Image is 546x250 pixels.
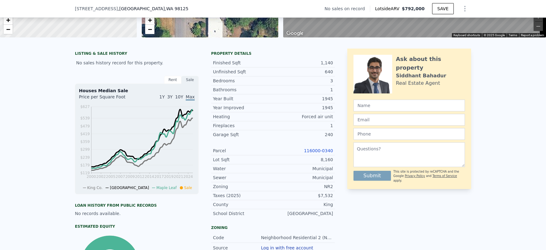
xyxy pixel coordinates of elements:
div: Bedrooms [213,78,273,84]
span: 3Y [167,94,172,99]
div: Price per Square Foot [79,94,137,104]
div: NR2 [273,183,333,190]
div: 1945 [273,96,333,102]
div: 1945 [273,105,333,111]
div: County [213,201,273,208]
div: $7,532 [273,192,333,199]
tspan: $539 [80,116,90,120]
tspan: $359 [80,140,90,144]
div: Year Built [213,96,273,102]
tspan: 2007 [116,175,125,179]
div: Year Improved [213,105,273,111]
div: Sewer [213,175,273,181]
div: No records available. [75,210,199,217]
tspan: 2005 [106,175,115,179]
div: Fireplaces [213,123,273,129]
span: + [148,16,152,24]
tspan: $479 [80,124,90,128]
tspan: $299 [80,147,90,152]
div: Forced air unit [273,114,333,120]
div: Siddhant Bahadur [396,72,446,80]
div: Taxes (2025) [213,192,273,199]
div: No sales on record [325,6,370,12]
span: King Co. [87,186,103,190]
img: Google [285,29,305,37]
span: 10Y [175,94,183,99]
a: Zoom in [145,15,154,25]
span: Maple Leaf [156,186,176,190]
input: Phone [353,128,465,140]
tspan: 2019 [164,175,174,179]
div: School District [213,210,273,217]
div: Neighborhood Residential 2 (NR2) [261,235,333,241]
input: Name [353,100,465,111]
div: Ask about this property [396,55,465,72]
div: [GEOGRAPHIC_DATA] [273,210,333,217]
tspan: 2002 [96,175,106,179]
tspan: 2012 [135,175,145,179]
span: − [6,25,10,33]
div: Lot Sqft [213,157,273,163]
div: Municipal [273,175,333,181]
span: , [GEOGRAPHIC_DATA] [118,6,188,12]
div: 240 [273,131,333,138]
a: Zoom out [145,25,154,34]
div: Bathrooms [213,87,273,93]
span: + [6,16,10,24]
tspan: $239 [80,155,90,160]
a: Terms [509,33,517,37]
div: Loan history from public records [75,203,199,208]
tspan: 2009 [125,175,135,179]
a: Zoom in [3,15,13,25]
tspan: $119 [80,171,90,175]
span: − [148,25,152,33]
div: Parcel [213,148,273,154]
div: Zoning [213,183,273,190]
span: [STREET_ADDRESS] [75,6,118,12]
div: Rent [164,76,181,84]
tspan: $179 [80,163,90,167]
tspan: $419 [80,132,90,136]
input: Email [353,114,465,126]
div: Finished Sqft [213,60,273,66]
div: Houses Median Sale [79,88,195,94]
div: Garage Sqft [213,131,273,138]
tspan: 2024 [184,175,193,179]
div: Municipal [273,166,333,172]
div: Zoning [211,225,335,230]
div: Property details [211,51,335,56]
div: King [273,201,333,208]
a: Terms of Service [432,174,457,178]
div: Code [213,235,261,241]
span: 1Y [159,94,165,99]
div: Real Estate Agent [396,80,440,87]
div: Heating [213,114,273,120]
div: 640 [273,69,333,75]
span: , WA 98125 [165,6,188,11]
button: Submit [353,171,391,181]
div: Estimated Equity [75,224,199,229]
tspan: $627 [80,105,90,109]
div: 1,140 [273,60,333,66]
span: Max [186,94,195,101]
tspan: 2017 [154,175,164,179]
button: SAVE [432,3,454,14]
div: LISTING & SALE HISTORY [75,51,199,57]
div: No sales history record for this property. [75,57,199,68]
div: 1 [273,123,333,129]
a: Open this area in Google Maps (opens a new window) [285,29,305,37]
a: 116000-0340 [304,148,333,153]
span: [GEOGRAPHIC_DATA] [110,186,149,190]
div: 3 [273,78,333,84]
a: Privacy Policy [405,174,425,178]
tspan: 2021 [174,175,183,179]
div: 1 [273,87,333,93]
button: Keyboard shortcuts [453,33,480,37]
button: Zoom out [534,22,543,31]
span: Sale [184,186,192,190]
tspan: 2000 [87,175,96,179]
a: Report a problem [521,33,544,37]
div: Water [213,166,273,172]
span: Lotside ARV [375,6,402,12]
tspan: 2014 [145,175,154,179]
